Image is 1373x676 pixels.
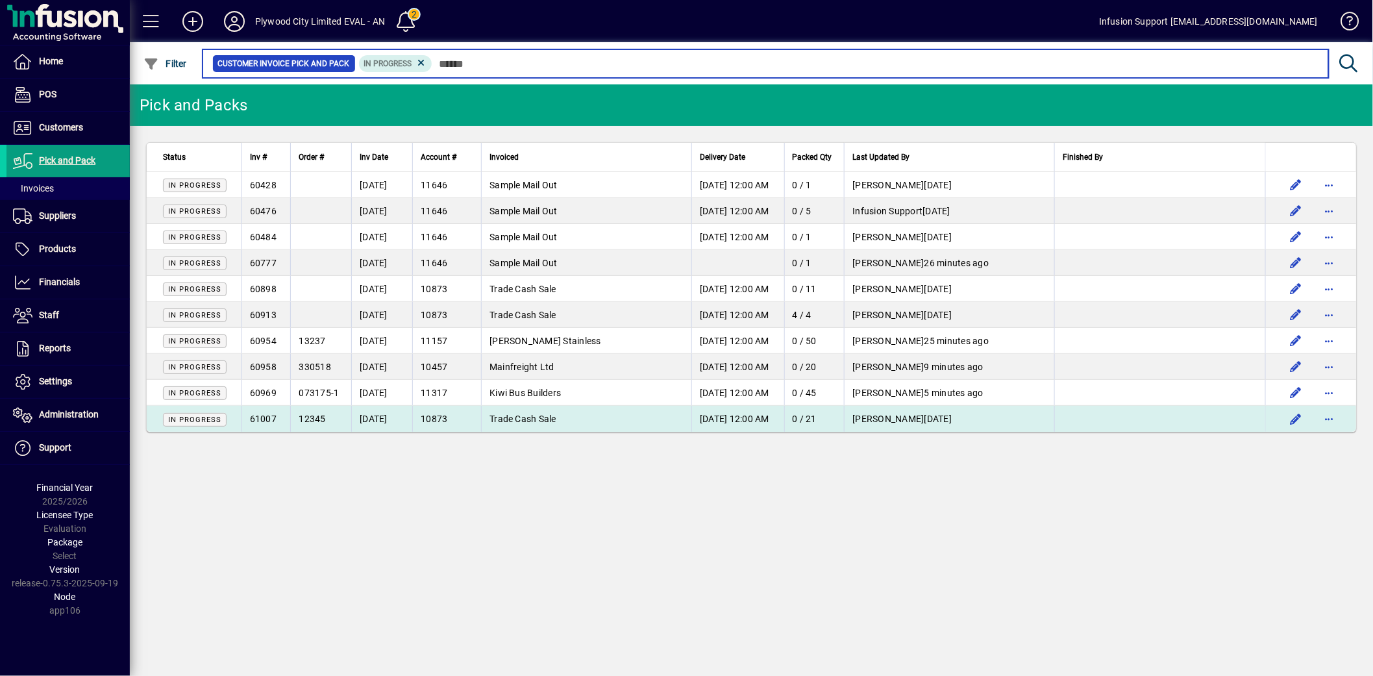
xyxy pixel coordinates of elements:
span: 10457 [421,362,447,372]
span: 61007 [250,414,277,424]
a: Financials [6,266,130,299]
td: 4 / 4 [784,302,845,328]
span: 60476 [250,206,277,216]
span: 11646 [421,180,447,190]
div: Finished By [1063,150,1257,164]
td: [DATE] [351,172,412,198]
a: Knowledge Base [1331,3,1357,45]
span: Trade Cash Sale [489,284,556,294]
button: Edit [1285,331,1306,351]
span: 60954 [250,336,277,346]
span: Version [50,564,80,575]
td: [DATE] 12:00 AM [691,406,784,432]
span: 60969 [250,388,277,398]
td: 5 minutes ago [844,380,1054,406]
span: 11646 [421,258,447,268]
span: 11646 [421,206,447,216]
a: Administration [6,399,130,431]
button: More options [1319,201,1340,221]
a: Invoices [6,177,130,199]
div: Last Updated By [852,150,1046,164]
span: [PERSON_NAME] [852,284,924,294]
a: Settings [6,366,130,398]
button: Edit [1285,227,1306,247]
td: [DATE] [351,198,412,224]
div: Plywood City Limited EVAL - AN [255,11,385,32]
span: Trade Cash Sale [489,310,556,320]
span: Sample Mail Out [489,180,558,190]
td: 26 minutes ago [844,250,1054,276]
span: 073175-1 [299,388,339,398]
button: More options [1319,331,1340,351]
td: [DATE] [351,302,412,328]
a: Suppliers [6,200,130,232]
span: [PERSON_NAME] [852,414,924,424]
span: In Progress [168,259,221,268]
span: Finished By [1063,150,1103,164]
span: Licensee Type [37,510,93,520]
span: [PERSON_NAME] [852,388,924,398]
td: [DATE] 12:00 AM [691,354,784,380]
span: Mainfreight Ltd [489,362,554,372]
button: More options [1319,279,1340,299]
button: Edit [1285,408,1306,429]
td: [DATE] [844,172,1054,198]
a: Home [6,45,130,78]
td: 9 minutes ago [844,354,1054,380]
span: [PERSON_NAME] [852,232,924,242]
button: More options [1319,227,1340,247]
button: Edit [1285,201,1306,221]
td: [DATE] 12:00 AM [691,380,784,406]
div: Inv Date [360,150,404,164]
div: Account # [421,150,473,164]
a: Customers [6,112,130,144]
div: Order # [299,150,343,164]
span: Filter [143,58,187,69]
button: Edit [1285,305,1306,325]
span: Packed Qty [793,150,832,164]
a: POS [6,79,130,111]
span: 11317 [421,388,447,398]
span: Sample Mail Out [489,232,558,242]
td: [DATE] [351,406,412,432]
button: Edit [1285,279,1306,299]
span: 13237 [299,336,325,346]
button: More options [1319,382,1340,403]
td: [DATE] 12:00 AM [691,328,784,354]
span: Administration [39,409,99,419]
span: [PERSON_NAME] [852,310,924,320]
span: Kiwi Bus Builders [489,388,561,398]
a: Staff [6,299,130,332]
td: [DATE] [351,328,412,354]
td: [DATE] [351,224,412,250]
div: Delivery Date [700,150,776,164]
span: [PERSON_NAME] [852,180,924,190]
span: 10873 [421,414,447,424]
span: Invoiced [489,150,519,164]
td: 0 / 45 [784,380,845,406]
span: Trade Cash Sale [489,414,556,424]
span: 60958 [250,362,277,372]
span: In Progress [168,181,221,190]
a: Products [6,233,130,266]
td: 0 / 1 [784,250,845,276]
mat-chip: Pick Pack Status: In Progress [359,55,432,72]
button: Filter [140,52,190,75]
span: Pick and Pack [39,155,95,166]
div: Pick and Packs [140,95,248,116]
button: Edit [1285,175,1306,195]
span: In Progress [168,337,221,345]
button: Add [172,10,214,33]
a: Support [6,432,130,464]
td: [DATE] [351,354,412,380]
td: [DATE] 12:00 AM [691,198,784,224]
span: POS [39,89,56,99]
td: [DATE] [844,302,1054,328]
span: [PERSON_NAME] [852,362,924,372]
button: More options [1319,357,1340,377]
span: 60913 [250,310,277,320]
span: Account # [421,150,456,164]
span: Settings [39,376,72,386]
span: Reports [39,343,71,353]
button: More options [1319,305,1340,325]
